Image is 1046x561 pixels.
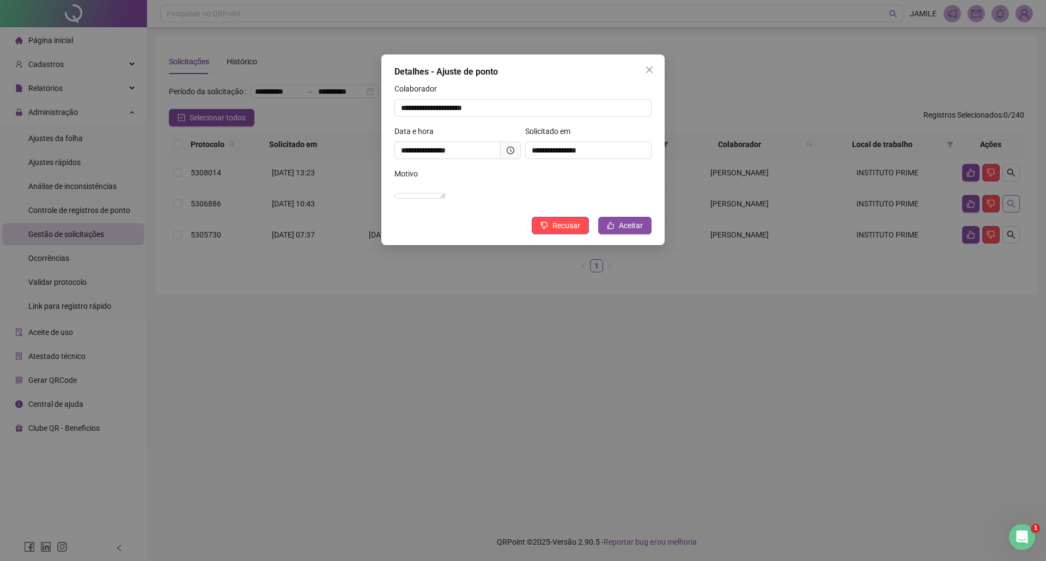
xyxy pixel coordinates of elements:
[507,147,514,154] span: clock-circle
[394,125,441,137] label: Data e hora
[1031,524,1040,533] span: 1
[394,65,652,78] div: Detalhes - Ajuste de ponto
[645,65,654,74] span: close
[607,222,615,229] span: like
[552,219,580,231] span: Recusar
[532,217,589,234] button: Recusar
[619,219,643,231] span: Aceitar
[525,125,577,137] label: Solicitado em
[540,222,548,229] span: dislike
[1009,524,1035,550] iframe: Intercom live chat
[394,168,425,180] label: Motivo
[598,217,652,234] button: Aceitar
[394,83,444,95] label: Colaborador
[641,61,658,78] button: Close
